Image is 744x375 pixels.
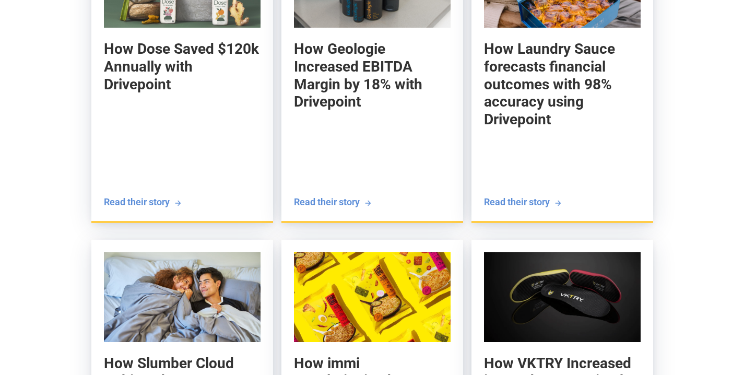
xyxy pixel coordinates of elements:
[104,252,261,342] img: How Slumber Cloud Achieved 90% Inventory Accuracy Using Drivepoint for Financial Forecasting
[294,195,360,208] div: Read their story
[294,40,451,110] h5: How Geologie Increased EBITDA Margin by 18% with Drivepoint
[104,195,170,208] div: Read their story
[104,40,261,93] h5: How Dose Saved $120k Annually with Drivepoint
[294,252,451,342] img: How immi Revolutionized Forecasting and Gained Peace of Mind with Drivepoint
[484,40,641,128] h5: How Laundry Sauce forecasts financial outcomes with 98% accuracy using Drivepoint
[484,252,641,342] img: How VKTRY Increased its 30-day Retention by 10% with Drivepoint
[484,195,550,208] div: Read their story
